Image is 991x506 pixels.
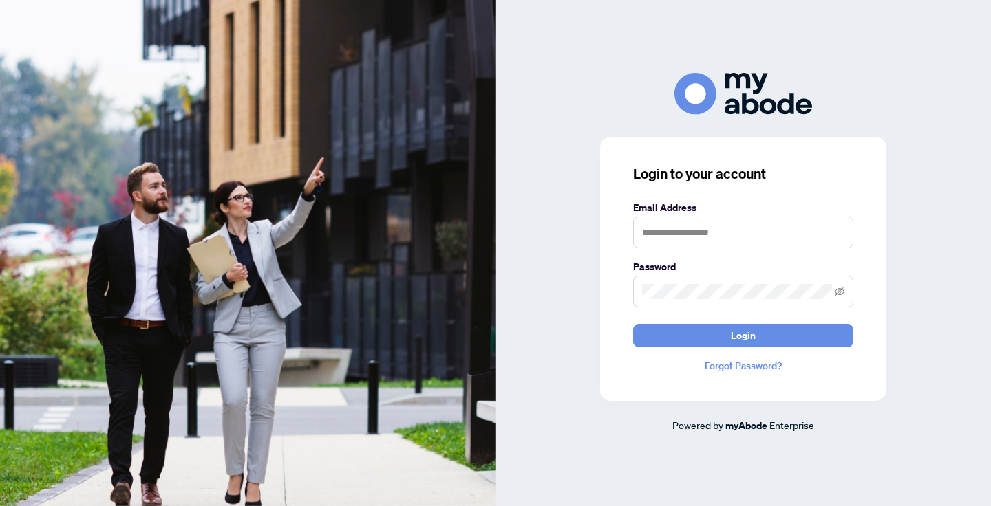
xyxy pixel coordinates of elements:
a: Forgot Password? [633,358,853,373]
span: Powered by [672,419,723,431]
h3: Login to your account [633,164,853,184]
label: Password [633,259,853,274]
label: Email Address [633,200,853,215]
span: Login [731,324,756,346]
img: ma-logo [674,73,812,115]
span: eye-invisible [835,287,844,296]
span: Enterprise [769,419,814,431]
a: myAbode [725,418,767,433]
button: Login [633,324,853,347]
